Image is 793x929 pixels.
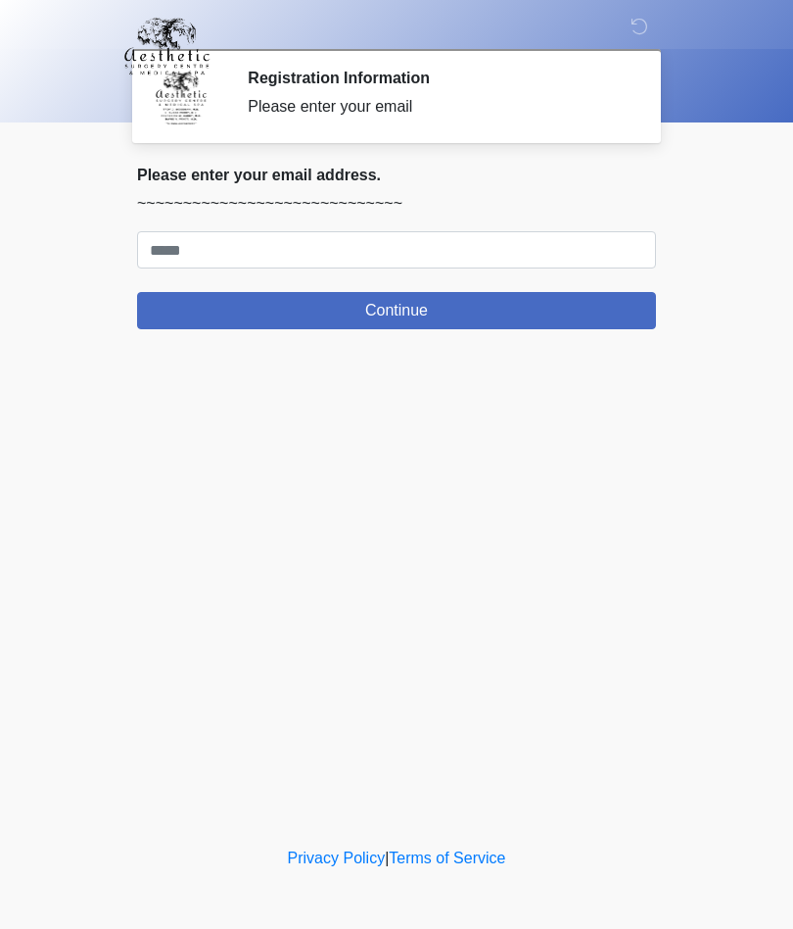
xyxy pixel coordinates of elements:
[288,850,386,866] a: Privacy Policy
[248,95,627,119] div: Please enter your email
[389,850,505,866] a: Terms of Service
[385,850,389,866] a: |
[137,192,656,216] p: ~~~~~~~~~~~~~~~~~~~~~~~~~~~~~
[117,15,216,77] img: Aesthetic Surgery Centre, PLLC Logo
[137,292,656,329] button: Continue
[137,166,656,184] h2: Please enter your email address.
[152,69,210,127] img: Agent Avatar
